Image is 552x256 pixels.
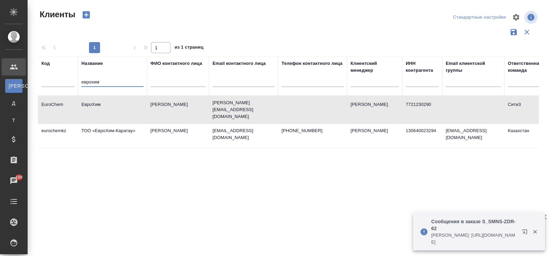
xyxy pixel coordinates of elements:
[5,114,22,127] a: Т
[347,124,402,148] td: [PERSON_NAME]
[282,60,343,67] div: Телефон контактного лица
[78,9,95,21] button: Создать
[11,174,27,181] span: 100
[81,60,103,67] div: Название
[175,43,204,53] span: из 1 страниц
[5,96,22,110] a: Д
[9,100,19,107] span: Д
[347,98,402,122] td: [PERSON_NAME]
[402,124,442,148] td: 130640023294
[213,127,275,141] p: [EMAIL_ADDRESS][DOMAIN_NAME]
[150,60,202,67] div: ФИО контактного лица
[9,82,19,89] span: [PERSON_NAME]
[508,9,524,26] span: Настроить таблицу
[41,60,50,67] div: Код
[78,98,147,122] td: ЕвроХим
[38,124,78,148] td: eurochemkz
[5,79,22,93] a: [PERSON_NAME]
[402,98,442,122] td: 7721230290
[147,124,209,148] td: [PERSON_NAME]
[431,218,517,232] p: Сообщения в заказе S_SMNS-ZDR-62
[406,60,439,74] div: ИНН контрагента
[528,229,542,235] button: Закрыть
[213,99,275,120] p: [PERSON_NAME][EMAIL_ADDRESS][DOMAIN_NAME]
[442,124,504,148] td: [EMAIL_ADDRESS][DOMAIN_NAME]
[78,124,147,148] td: ТОО «ЕвроХим-Каратау»
[520,26,533,39] button: Сбросить фильтры
[507,26,520,39] button: Сохранить фильтры
[147,98,209,122] td: [PERSON_NAME]
[431,232,517,246] p: [PERSON_NAME]: [URL][DOMAIN_NAME]
[351,60,399,74] div: Клиентский менеджер
[9,117,19,124] span: Т
[213,60,266,67] div: Email контактного лица
[446,60,501,74] div: Email клиентской группы
[2,172,26,189] a: 100
[518,225,534,242] button: Открыть в новой вкладке
[38,9,75,20] span: Клиенты
[38,98,78,122] td: EuroChem
[524,11,539,24] span: Посмотреть информацию
[282,127,344,134] p: [PHONE_NUMBER]
[451,12,508,23] div: split button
